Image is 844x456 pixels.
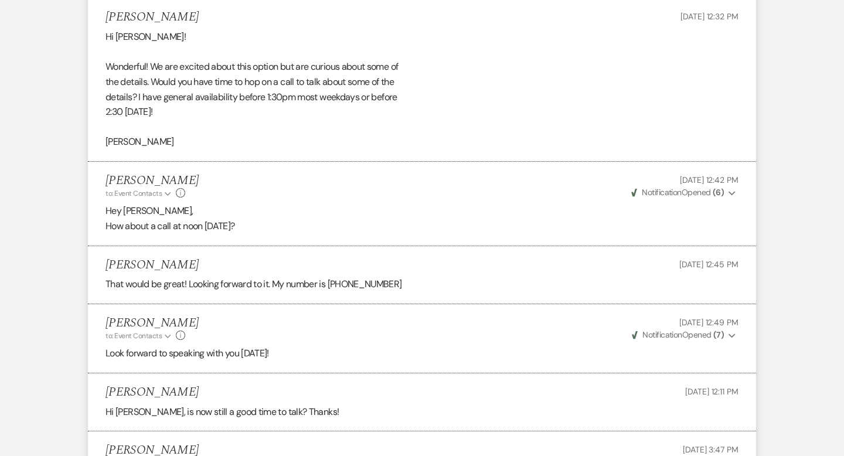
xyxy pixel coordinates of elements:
[679,259,738,270] span: [DATE] 12:45 PM
[105,331,173,341] button: to: Event Contacts
[679,317,738,328] span: [DATE] 12:49 PM
[632,329,724,340] span: Opened
[105,29,738,149] div: Hi [PERSON_NAME]! Wonderful! We are excited about this option but are curious about some of the d...
[680,11,738,22] span: [DATE] 12:32 PM
[105,173,199,188] h5: [PERSON_NAME]
[105,219,738,234] p: How about a call at noon [DATE]?
[713,329,724,340] strong: ( 7 )
[683,444,738,455] span: [DATE] 3:47 PM
[630,329,738,341] button: NotificationOpened (7)
[105,331,162,341] span: to: Event Contacts
[629,186,738,199] button: NotificationOpened (6)
[105,277,738,292] p: That would be great! Looking forward to it. My number is [PHONE_NUMBER]
[631,187,724,198] span: Opened
[105,404,738,420] p: Hi [PERSON_NAME], is now still a good time to talk? Thanks!
[642,187,681,198] span: Notification
[713,187,724,198] strong: ( 6 )
[105,10,199,25] h5: [PERSON_NAME]
[105,385,199,400] h5: [PERSON_NAME]
[105,203,738,219] p: Hey [PERSON_NAME],
[105,188,173,199] button: to: Event Contacts
[105,189,162,198] span: to: Event Contacts
[105,346,738,361] p: Look forward to speaking with you [DATE]!
[680,175,738,185] span: [DATE] 12:42 PM
[685,386,738,397] span: [DATE] 12:11 PM
[105,258,199,273] h5: [PERSON_NAME]
[105,316,199,331] h5: [PERSON_NAME]
[642,329,682,340] span: Notification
